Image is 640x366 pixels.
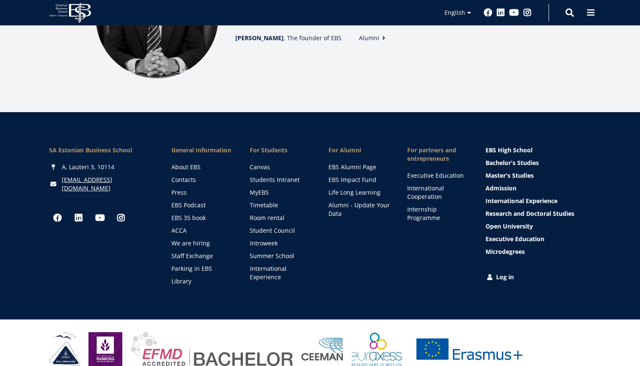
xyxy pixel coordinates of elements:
[328,188,390,197] a: Life Long Learning
[49,332,80,366] img: HAKA
[171,239,233,248] a: We are hiring
[250,264,312,281] a: International Experience
[407,184,469,201] a: International Cooperation
[171,226,233,235] a: ACCA
[486,171,591,180] a: Master's Studies
[171,163,233,171] a: About EBS
[486,222,591,231] a: Open University
[250,201,312,209] a: Timetable
[486,184,591,193] a: Admission
[250,176,312,184] a: Students Intranet
[486,197,591,205] a: International Experience
[250,163,312,171] a: Canvas
[410,332,529,366] a: Erasmus +
[486,248,591,256] a: Microdegrees
[171,146,233,154] span: General Information
[359,34,388,42] a: Alumni
[131,332,293,366] img: EFMD
[328,146,390,154] span: For Alumni
[486,273,591,281] a: Log in
[250,252,312,260] a: Summer School
[171,176,233,184] a: Contacts
[407,146,469,163] span: For partners and entrepreneurs
[49,146,154,154] div: SA Estonian Business School
[49,163,154,171] div: A. Lauteri 3, 10114
[486,209,591,218] a: Research and Doctoral Studies
[113,209,130,226] a: Instagram
[486,235,591,243] a: Executive Education
[352,332,402,366] img: EURAXESS
[250,188,312,197] a: MyEBS
[250,226,312,235] a: Student Council
[88,332,122,366] img: Eduniversal
[486,159,591,167] a: Bachelor's Studies
[171,252,233,260] a: Staff Exchange
[49,209,66,226] a: Facebook
[484,8,492,17] a: Facebook
[407,205,469,222] a: Internship Programme
[171,277,233,286] a: Library
[91,209,108,226] a: Youtube
[328,176,390,184] a: EBS Impact Fund
[328,163,390,171] a: EBS Alumni Page
[486,146,591,154] a: EBS High School
[171,264,233,273] a: Parking in EBS
[250,239,312,248] a: Introweek
[62,176,154,193] a: [EMAIL_ADDRESS][DOMAIN_NAME]
[523,8,532,17] a: Instagram
[171,188,233,197] a: Press
[509,8,519,17] a: Youtube
[301,338,343,361] img: Ceeman
[235,34,284,42] strong: [PERSON_NAME]
[171,201,233,209] a: EBS Podcast
[410,332,529,366] img: Erasmus+
[250,146,312,154] a: For Students
[250,214,312,222] a: Room rental
[171,214,233,222] a: EBS 35 book
[407,171,469,180] a: Executive Education
[235,34,342,42] span: , The founder of EBS
[497,8,505,17] a: Linkedin
[328,201,390,218] a: Alumni - Update Your Data
[70,209,87,226] a: Linkedin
